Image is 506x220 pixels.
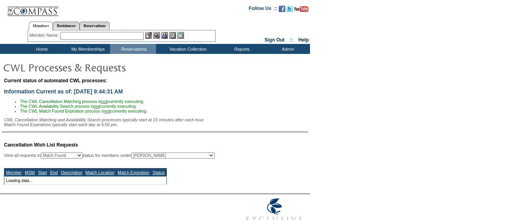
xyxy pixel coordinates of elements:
[294,6,308,12] img: Subscribe to our YouTube Channel
[61,170,82,175] a: Description
[264,44,310,54] td: Admin
[80,22,110,30] a: Reservations
[29,22,53,30] a: Members
[20,109,147,113] span: The CWL Match Found Expiration process is currently executing.
[286,6,293,12] img: Follow us on Twitter
[110,44,156,54] td: Reservations
[25,170,35,175] a: MSM
[104,109,110,113] u: not
[30,32,60,39] div: Member Name:
[38,170,47,175] a: Start
[6,170,22,175] a: Member
[118,170,149,175] a: Match Expiration
[290,37,293,43] span: ::
[161,32,168,39] img: Impersonate
[249,5,277,14] td: Follow Us ::
[264,37,284,43] a: Sign Out
[101,99,107,104] u: not
[50,170,58,175] a: End
[53,22,80,30] a: Residences
[218,44,264,54] td: Reports
[86,170,114,175] a: Match Location
[94,104,100,109] u: not
[20,99,144,104] span: The CWL Cancellation Matching process is currently executing.
[294,8,308,13] a: Subscribe to our YouTube Channel
[177,32,184,39] img: b_calculator.gif
[4,88,123,95] span: Information Current as of: [DATE] 9:44:31 AM
[4,177,167,185] td: Loading data...
[169,32,176,39] img: Reservations
[4,78,107,83] span: Current status of automated CWL processes:
[4,142,78,148] span: Cancellation Wish List Requests
[20,104,137,109] span: The CWL Availability Search process is currently executing.
[4,153,215,159] div: View all requests in status for members under
[153,32,160,39] img: View
[18,44,64,54] td: Home
[4,117,308,127] div: CWL Cancellation Matching and Availability Search processes typically start at 15 minutes after e...
[156,44,218,54] td: Vacation Collection
[64,44,110,54] td: My Memberships
[152,170,164,175] a: Status
[298,37,309,43] a: Help
[279,6,285,12] img: Become our fan on Facebook
[286,8,293,13] a: Follow us on Twitter
[145,32,152,39] img: b_edit.gif
[279,8,285,13] a: Become our fan on Facebook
